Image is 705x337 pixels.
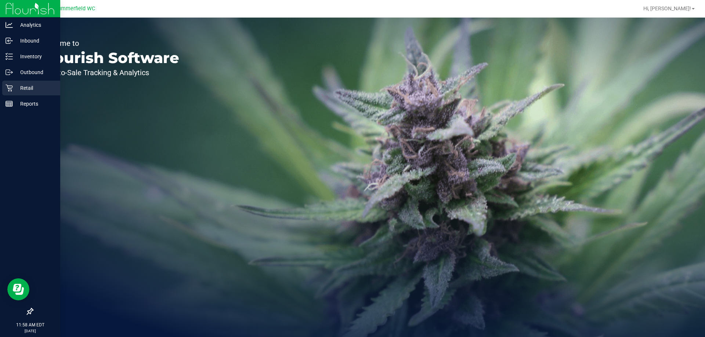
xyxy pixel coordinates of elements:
[6,37,13,44] inline-svg: Inbound
[3,322,57,328] p: 11:58 AM EDT
[13,68,57,77] p: Outbound
[40,40,179,47] p: Welcome to
[6,21,13,29] inline-svg: Analytics
[6,53,13,60] inline-svg: Inventory
[13,21,57,29] p: Analytics
[13,84,57,92] p: Retail
[6,84,13,92] inline-svg: Retail
[643,6,691,11] span: Hi, [PERSON_NAME]!
[7,278,29,300] iframe: Resource center
[3,328,57,334] p: [DATE]
[55,6,95,12] span: Summerfield WC
[13,36,57,45] p: Inbound
[13,52,57,61] p: Inventory
[6,100,13,107] inline-svg: Reports
[6,69,13,76] inline-svg: Outbound
[40,51,179,65] p: Flourish Software
[40,69,179,76] p: Seed-to-Sale Tracking & Analytics
[13,99,57,108] p: Reports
